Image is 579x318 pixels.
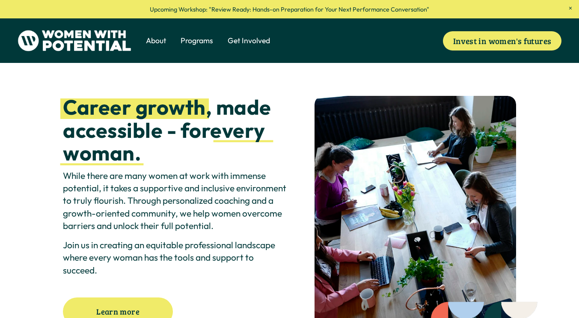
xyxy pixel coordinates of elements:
a: Invest in women's futures [443,31,562,51]
strong: Career growth [63,94,205,120]
img: Women With Potential [18,30,132,51]
a: folder dropdown [181,35,213,47]
strong: every woman. [63,117,269,166]
p: Join us in creating an equitable professional landscape where every woman has the tools and suppo... [63,239,287,276]
p: While there are many women at work with immense potential, it takes a supportive and inclusive en... [63,169,287,232]
a: folder dropdown [228,35,270,47]
strong: , made accessible - for [63,94,275,143]
span: About [146,36,166,46]
a: folder dropdown [146,35,166,47]
span: Programs [181,36,213,46]
span: Get Involved [228,36,270,46]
